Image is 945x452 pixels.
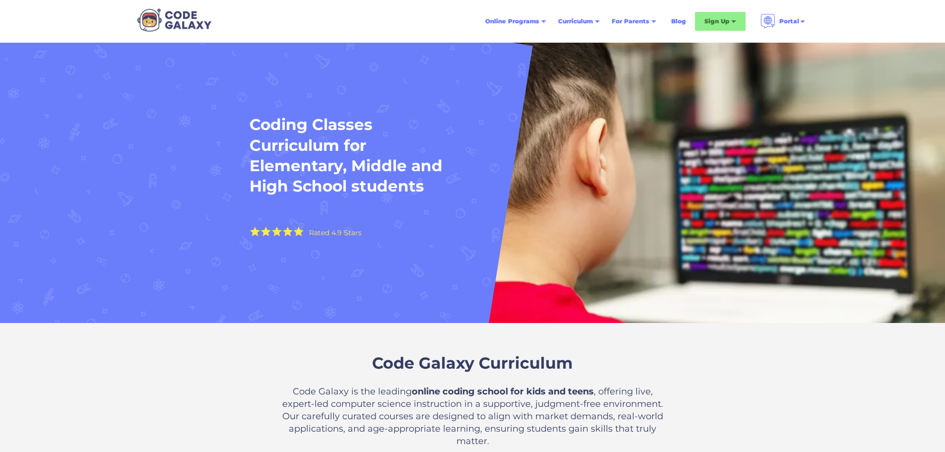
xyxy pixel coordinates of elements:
div: For Parents [612,16,649,26]
img: Yellow Star - the Code Galaxy [250,227,260,236]
div: Rated 4.9 Stars [309,229,362,236]
img: Yellow Star - the Code Galaxy [261,227,271,236]
div: Online Programs [485,16,539,26]
img: Yellow Star - the Code Galaxy [272,227,282,236]
div: Curriculum [558,16,593,26]
h1: Coding Classes Curriculum for Elementary, Middle and High School students [250,115,448,196]
a: Blog [665,12,692,30]
img: Yellow Star - the Code Galaxy [283,227,293,236]
img: Yellow Star - the Code Galaxy [294,227,304,236]
div: Sign Up [704,16,729,26]
div: Portal [779,16,799,26]
strong: online coding school for kids and teens [412,386,594,397]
